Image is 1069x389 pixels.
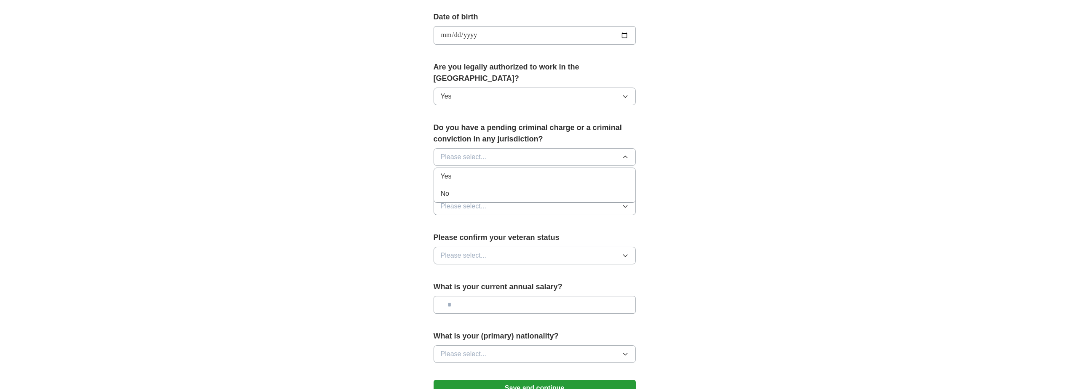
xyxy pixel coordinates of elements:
span: Please select... [441,201,487,211]
span: Please select... [441,250,487,261]
span: Yes [441,91,452,101]
button: Please select... [434,345,636,363]
span: Please select... [441,152,487,162]
label: Date of birth [434,11,636,23]
button: Please select... [434,148,636,166]
button: Please select... [434,247,636,264]
label: Please confirm your veteran status [434,232,636,243]
label: What is your current annual salary? [434,281,636,293]
label: Are you legally authorized to work in the [GEOGRAPHIC_DATA]? [434,61,636,84]
span: Please select... [441,349,487,359]
label: What is your (primary) nationality? [434,330,636,342]
button: Please select... [434,197,636,215]
label: Do you have a pending criminal charge or a criminal conviction in any jurisdiction? [434,122,636,145]
span: Yes [441,171,452,181]
span: No [441,189,449,199]
button: Yes [434,88,636,105]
